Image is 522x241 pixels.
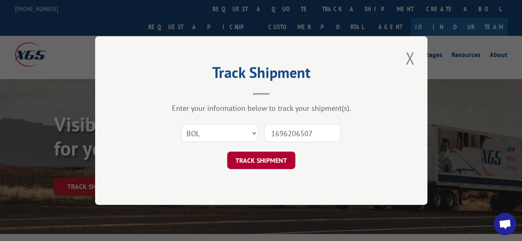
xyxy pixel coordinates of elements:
button: Close modal [403,47,417,70]
a: Chat abierto [494,213,516,235]
div: Enter your information below to track your shipment(s). [137,103,386,113]
h2: Track Shipment [137,67,386,82]
input: Number(s) [264,124,341,142]
button: TRACK SHIPMENT [227,152,295,169]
